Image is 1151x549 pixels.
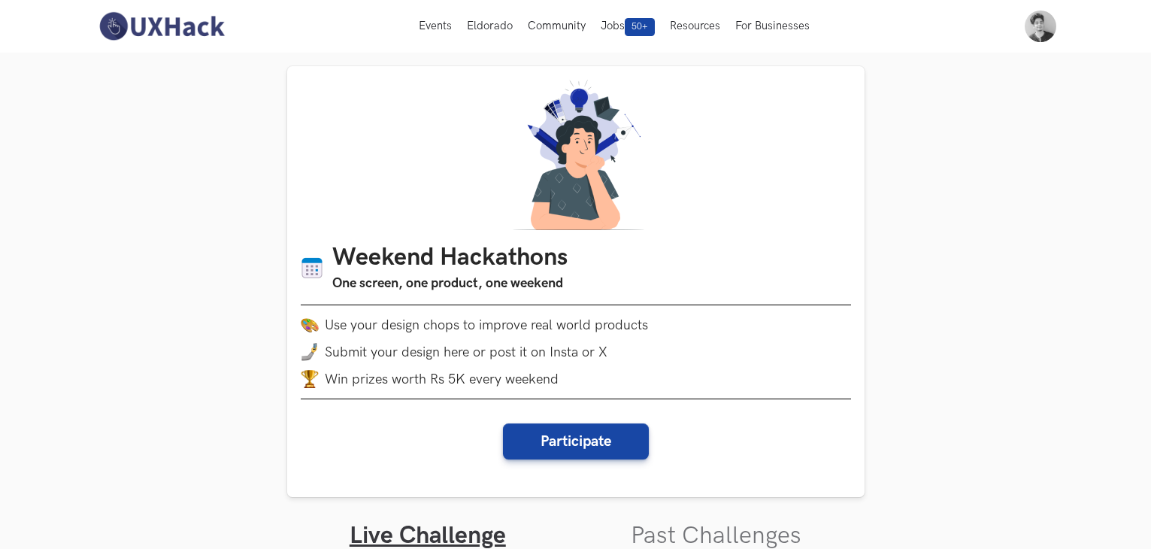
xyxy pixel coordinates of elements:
[332,273,568,294] h3: One screen, one product, one weekend
[332,244,568,273] h1: Weekend Hackathons
[325,344,607,360] span: Submit your design here or post it on Insta or X
[301,316,319,334] img: palette.png
[625,18,655,36] span: 50+
[95,11,229,42] img: UXHack-logo.png
[301,316,851,334] li: Use your design chops to improve real world products
[504,80,648,230] img: A designer thinking
[301,370,319,388] img: trophy.png
[301,370,851,388] li: Win prizes worth Rs 5K every weekend
[301,343,319,361] img: mobile-in-hand.png
[503,423,649,460] button: Participate
[1025,11,1056,42] img: Your profile pic
[301,256,323,280] img: Calendar icon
